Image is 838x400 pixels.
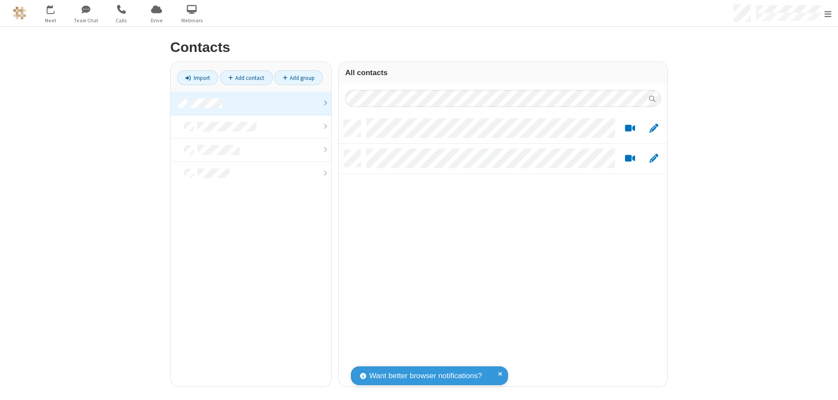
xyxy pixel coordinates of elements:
span: Want better browser notifications? [369,370,482,382]
div: 3 [52,5,58,11]
a: Import [177,70,218,85]
span: Team Chat [69,17,102,24]
div: grid [339,114,667,386]
a: Add contact [220,70,273,85]
button: Start a video meeting [622,123,639,134]
button: Edit [645,153,662,164]
span: Meet [34,17,67,24]
button: Edit [645,123,662,134]
span: Webinars [175,17,208,24]
span: Calls [105,17,137,24]
button: Start a video meeting [622,153,639,164]
a: Add group [274,70,323,85]
img: QA Selenium DO NOT DELETE OR CHANGE [13,7,26,20]
h3: All contacts [345,69,661,77]
h2: Contacts [170,40,668,55]
span: Drive [140,17,173,24]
